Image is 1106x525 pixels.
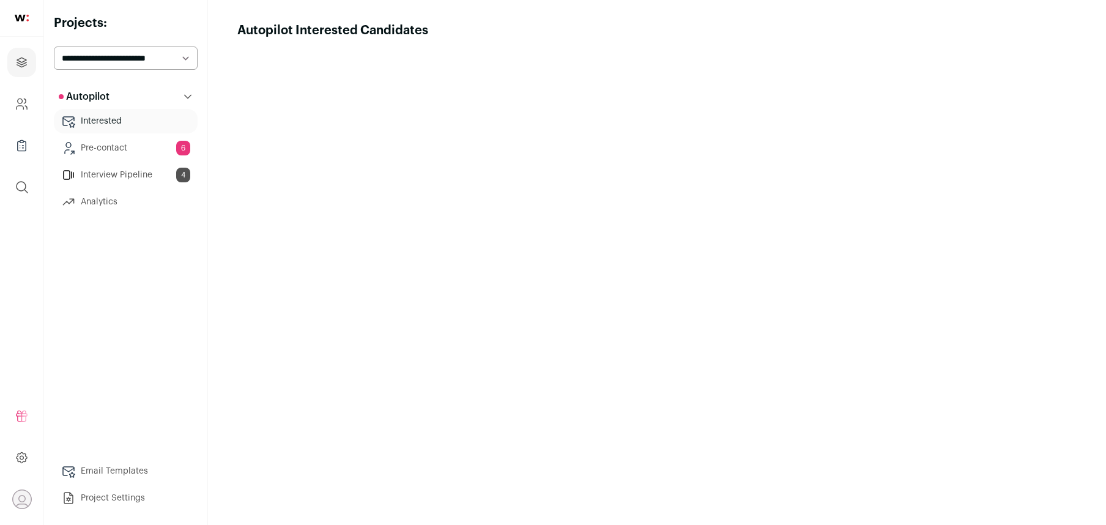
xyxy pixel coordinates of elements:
[54,136,198,160] a: Pre-contact6
[237,22,428,39] h1: Autopilot Interested Candidates
[54,459,198,483] a: Email Templates
[54,190,198,214] a: Analytics
[15,15,29,21] img: wellfound-shorthand-0d5821cbd27db2630d0214b213865d53afaa358527fdda9d0ea32b1df1b89c2c.svg
[7,48,36,77] a: Projects
[7,131,36,160] a: Company Lists
[59,89,109,104] p: Autopilot
[54,486,198,510] a: Project Settings
[12,490,32,509] button: Open dropdown
[176,168,190,182] span: 4
[7,89,36,119] a: Company and ATS Settings
[54,163,198,187] a: Interview Pipeline4
[176,141,190,155] span: 6
[54,84,198,109] button: Autopilot
[54,15,198,32] h2: Projects:
[54,109,198,133] a: Interested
